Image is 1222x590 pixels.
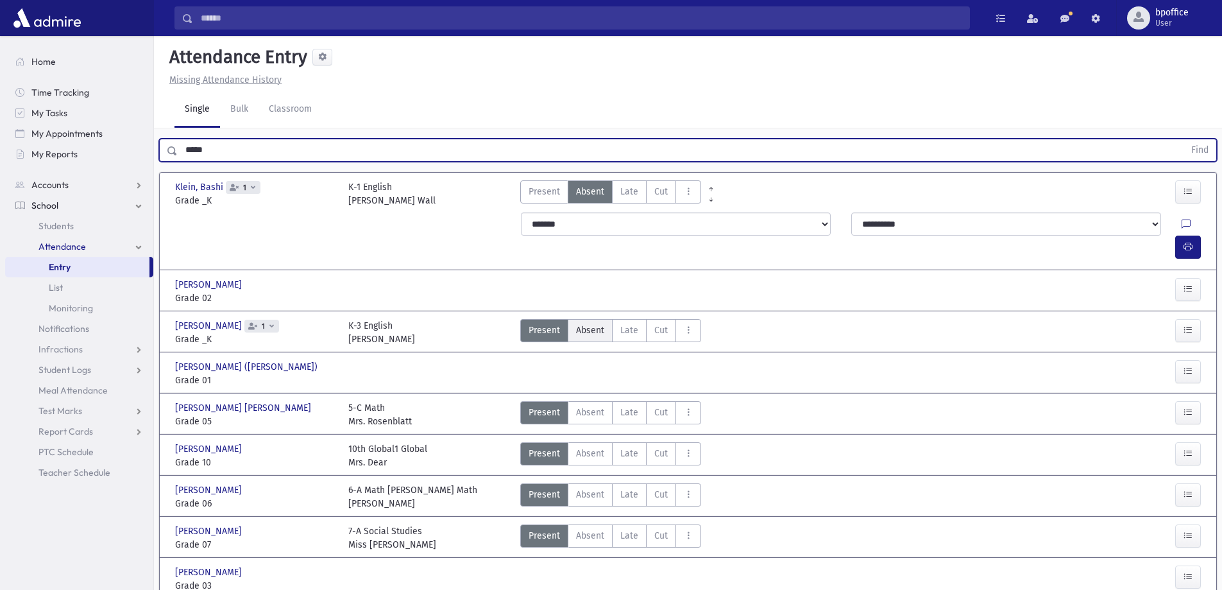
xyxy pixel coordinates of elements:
div: AttTypes [520,401,701,428]
a: My Tasks [5,103,153,123]
div: 7-A Social Studies Miss [PERSON_NAME] [348,525,436,551]
a: Single [174,92,220,128]
div: AttTypes [520,180,701,207]
span: Late [620,185,638,198]
span: 1 [241,184,249,192]
span: [PERSON_NAME] [PERSON_NAME] [175,401,314,415]
span: Late [620,488,638,501]
h5: Attendance Entry [164,46,307,68]
a: Home [5,51,153,72]
div: K-3 English [PERSON_NAME] [348,319,415,346]
span: Present [529,488,560,501]
a: Time Tracking [5,82,153,103]
span: Accounts [31,179,69,191]
span: My Appointments [31,128,103,139]
div: AttTypes [520,319,701,346]
a: Teacher Schedule [5,462,153,483]
span: Present [529,447,560,460]
span: My Reports [31,148,78,160]
div: AttTypes [520,483,701,510]
span: Cut [654,324,668,337]
span: Cut [654,529,668,542]
span: Present [529,529,560,542]
span: Absent [576,406,604,419]
a: Infractions [5,339,153,360]
span: Late [620,529,638,542]
span: Present [529,185,560,198]
span: Cut [654,447,668,460]
span: [PERSON_NAME] [175,442,244,456]
span: [PERSON_NAME] [175,483,244,497]
span: Monitoring [49,302,93,314]
span: Student Logs [38,364,91,376]
a: Meal Attendance [5,380,153,401]
a: School [5,195,153,216]
a: Classroom [259,92,322,128]
span: Grade 05 [175,415,335,428]
span: Entry [49,261,71,273]
a: List [5,277,153,298]
div: AttTypes [520,525,701,551]
span: User [1155,18,1189,28]
span: My Tasks [31,107,67,119]
span: [PERSON_NAME] ([PERSON_NAME]) [175,360,320,374]
a: Student Logs [5,360,153,380]
span: Absent [576,529,604,542]
span: [PERSON_NAME] [175,566,244,579]
div: AttTypes [520,442,701,469]
a: My Reports [5,144,153,164]
span: School [31,200,58,211]
div: 6-A Math [PERSON_NAME] Math [PERSON_NAME] [348,483,477,510]
span: Home [31,56,56,67]
a: Test Marks [5,401,153,421]
button: Find [1184,139,1216,161]
span: Grade 10 [175,456,335,469]
span: Absent [576,488,604,501]
span: Meal Attendance [38,385,108,396]
span: Late [620,324,638,337]
span: List [49,282,63,293]
span: Grade 07 [175,538,335,551]
span: Grade 01 [175,374,335,387]
a: PTC Schedule [5,442,153,462]
span: Klein, Bashi [175,180,226,194]
span: Grade _K [175,333,335,346]
a: Attendance [5,236,153,257]
span: Present [529,406,560,419]
span: Present [529,324,560,337]
span: [PERSON_NAME] [175,319,244,333]
div: 10th Global1 Global Mrs. Dear [348,442,427,469]
span: Absent [576,185,604,198]
span: Late [620,447,638,460]
a: Accounts [5,175,153,195]
span: Cut [654,185,668,198]
span: Cut [654,406,668,419]
span: Grade _K [175,194,335,207]
span: Teacher Schedule [38,467,110,478]
a: Monitoring [5,298,153,318]
span: Absent [576,447,604,460]
input: Search [193,6,969,30]
div: K-1 English [PERSON_NAME] Wall [348,180,436,207]
span: 1 [259,322,267,331]
div: 5-C Math Mrs. Rosenblatt [348,401,412,428]
span: [PERSON_NAME] [175,525,244,538]
span: Grade 06 [175,497,335,510]
u: Missing Attendance History [169,74,282,85]
span: Report Cards [38,426,93,437]
a: Bulk [220,92,259,128]
span: Infractions [38,343,83,355]
span: Late [620,406,638,419]
a: Notifications [5,318,153,339]
span: Time Tracking [31,87,89,98]
span: Cut [654,488,668,501]
span: Test Marks [38,405,82,417]
a: Report Cards [5,421,153,442]
span: PTC Schedule [38,446,94,458]
span: Absent [576,324,604,337]
span: Notifications [38,323,89,334]
a: Missing Attendance History [164,74,282,85]
span: bpoffice [1155,8,1189,18]
span: Grade 02 [175,291,335,305]
span: Students [38,220,74,232]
